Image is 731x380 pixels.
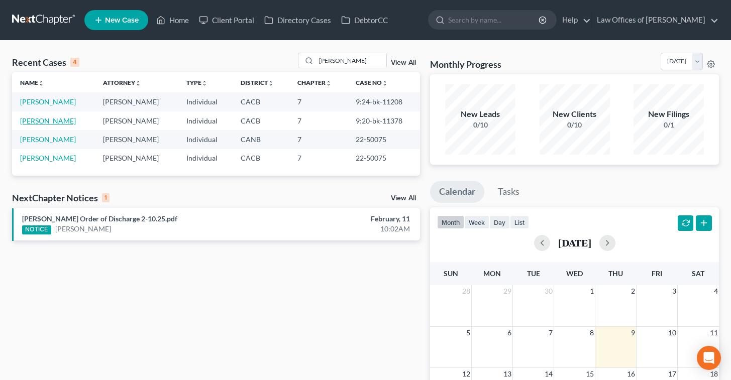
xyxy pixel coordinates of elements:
span: 10 [667,327,677,339]
div: New Clients [540,108,610,120]
div: New Leads [445,108,515,120]
div: 0/1 [634,120,704,130]
span: 11 [709,327,719,339]
div: NextChapter Notices [12,192,110,204]
div: 4 [70,58,79,67]
span: Thu [608,269,623,278]
div: Open Intercom Messenger [697,346,721,370]
a: DebtorCC [336,11,393,29]
td: Individual [178,111,233,130]
div: New Filings [634,108,704,120]
span: 7 [548,327,554,339]
a: Attorneyunfold_more [103,79,141,86]
h3: Monthly Progress [430,58,501,70]
a: Help [557,11,591,29]
span: 5 [465,327,471,339]
input: Search by name... [448,11,540,29]
a: [PERSON_NAME] [20,154,76,162]
td: CACB [233,149,289,168]
i: unfold_more [326,80,332,86]
div: 0/10 [540,120,610,130]
td: [PERSON_NAME] [95,130,178,149]
td: 22-50075 [348,130,420,149]
td: 7 [289,111,348,130]
span: 4 [713,285,719,297]
i: unfold_more [382,80,388,86]
a: Districtunfold_more [241,79,274,86]
span: 1 [589,285,595,297]
td: CANB [233,130,289,149]
span: Sat [692,269,704,278]
a: Typeunfold_more [186,79,207,86]
a: Calendar [430,181,484,203]
td: 7 [289,149,348,168]
i: unfold_more [268,80,274,86]
td: 7 [289,130,348,149]
span: 15 [585,368,595,380]
a: Nameunfold_more [20,79,44,86]
span: New Case [105,17,139,24]
div: 1 [102,193,110,202]
button: week [464,215,489,229]
input: Search by name... [316,53,386,68]
span: 13 [502,368,512,380]
td: Individual [178,149,233,168]
a: Client Portal [194,11,259,29]
span: 16 [626,368,636,380]
i: unfold_more [201,80,207,86]
td: [PERSON_NAME] [95,149,178,168]
a: View All [391,59,416,66]
h2: [DATE] [558,237,591,248]
a: View All [391,195,416,202]
a: Law Offices of [PERSON_NAME] [592,11,718,29]
span: 29 [502,285,512,297]
a: [PERSON_NAME] Order of Discharge 2-10.25.pdf [22,214,177,223]
a: [PERSON_NAME] [20,135,76,144]
div: Recent Cases [12,56,79,68]
a: [PERSON_NAME] [20,97,76,106]
span: 9 [630,327,636,339]
td: 9:20-bk-11378 [348,111,420,130]
i: unfold_more [38,80,44,86]
span: Sun [444,269,458,278]
td: 7 [289,92,348,111]
a: Tasks [489,181,529,203]
a: [PERSON_NAME] [20,116,76,125]
td: [PERSON_NAME] [95,111,178,130]
span: 18 [709,368,719,380]
button: month [437,215,464,229]
button: list [510,215,529,229]
a: [PERSON_NAME] [55,224,111,234]
span: 8 [589,327,595,339]
td: Individual [178,92,233,111]
span: Mon [483,269,501,278]
span: Wed [566,269,583,278]
div: 0/10 [445,120,515,130]
span: 17 [667,368,677,380]
i: unfold_more [135,80,141,86]
a: Case Nounfold_more [356,79,388,86]
a: Directory Cases [259,11,336,29]
button: day [489,215,510,229]
td: CACB [233,111,289,130]
div: February, 11 [287,214,410,224]
a: Home [151,11,194,29]
div: NOTICE [22,225,51,234]
span: 12 [461,368,471,380]
td: CACB [233,92,289,111]
td: 22-50075 [348,149,420,168]
span: 3 [671,285,677,297]
span: 2 [630,285,636,297]
td: [PERSON_NAME] [95,92,178,111]
span: Fri [652,269,662,278]
td: Individual [178,130,233,149]
span: 14 [544,368,554,380]
span: 28 [461,285,471,297]
span: 30 [544,285,554,297]
span: 6 [506,327,512,339]
td: 9:24-bk-11208 [348,92,420,111]
a: Chapterunfold_more [297,79,332,86]
div: 10:02AM [287,224,410,234]
span: Tue [527,269,540,278]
